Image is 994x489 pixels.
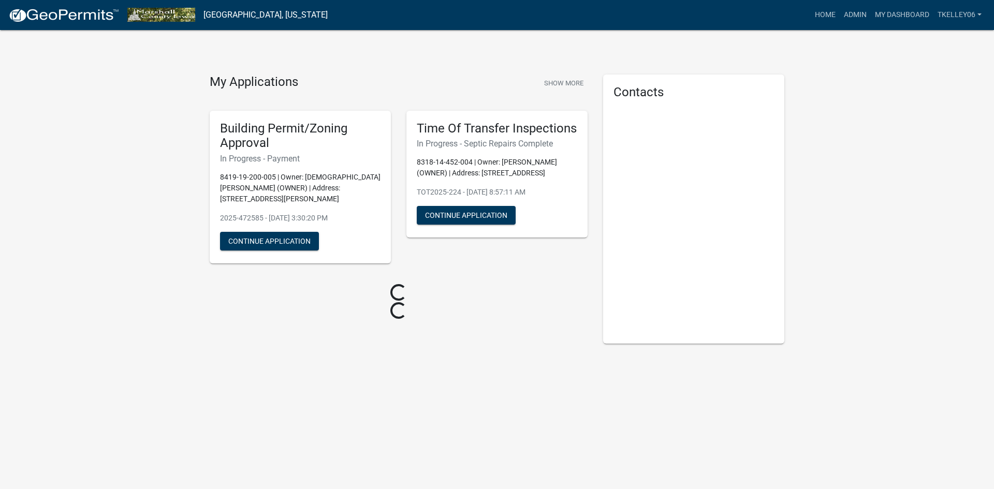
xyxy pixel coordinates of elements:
button: Continue Application [220,232,319,250]
a: Admin [840,5,871,25]
h6: In Progress - Septic Repairs Complete [417,139,577,149]
button: Continue Application [417,206,516,225]
img: Marshall County, Iowa [127,8,195,22]
a: Home [811,5,840,25]
h5: Time Of Transfer Inspections [417,121,577,136]
h6: In Progress - Payment [220,154,381,164]
h5: Building Permit/Zoning Approval [220,121,381,151]
h5: Contacts [613,85,774,100]
p: 8419-19-200-005 | Owner: [DEMOGRAPHIC_DATA][PERSON_NAME] (OWNER) | Address: [STREET_ADDRESS][PERS... [220,172,381,204]
h4: My Applications [210,75,298,90]
a: My Dashboard [871,5,933,25]
p: 2025-472585 - [DATE] 3:30:20 PM [220,213,381,224]
p: 8318-14-452-004 | Owner: [PERSON_NAME] (OWNER) | Address: [STREET_ADDRESS] [417,157,577,179]
a: Tkelley06 [933,5,986,25]
button: Show More [540,75,588,92]
p: TOT2025-224 - [DATE] 8:57:11 AM [417,187,577,198]
a: [GEOGRAPHIC_DATA], [US_STATE] [203,6,328,24]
